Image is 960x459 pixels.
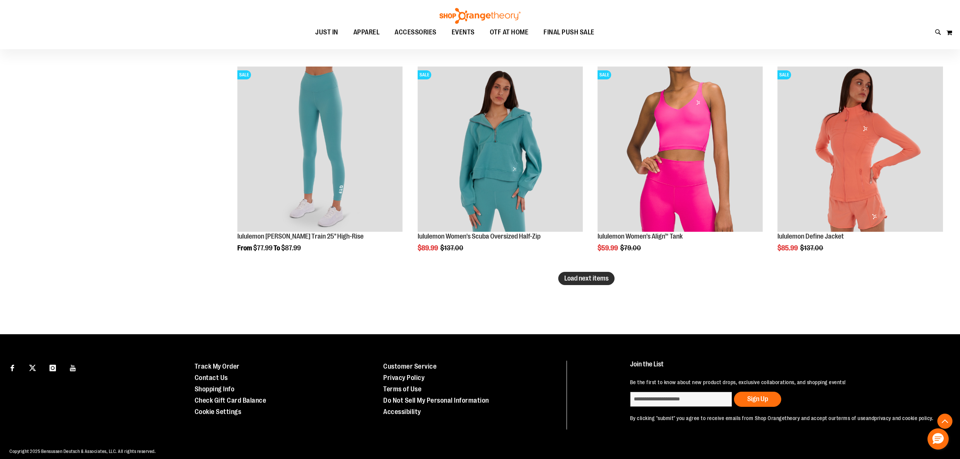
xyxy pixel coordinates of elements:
[558,272,615,285] button: Load next items
[237,70,251,79] span: SALE
[418,70,431,79] span: SALE
[9,449,156,454] span: Copyright 2025 Bensussen Deutsch & Associates, LLC. All rights reserved.
[237,233,364,240] a: lululemon [PERSON_NAME] Train 25" High-Rise
[418,233,540,240] a: lululemon Women's Scuba Oversized Half-Zip
[598,67,763,232] img: Product image for lululemon Womens Align Tank
[315,24,338,41] span: JUST IN
[383,408,421,416] a: Accessibility
[395,24,437,41] span: ACCESSORIES
[383,385,421,393] a: Terms of Use
[630,361,939,375] h4: Join the List
[195,363,240,370] a: Track My Order
[800,244,824,252] span: $137.00
[383,397,489,404] a: Do Not Sell My Personal Information
[253,244,273,252] span: $77.99
[237,67,403,233] a: Product image for lululemon Womens Wunder Train High-Rise Tight 25inSALE
[734,392,781,407] button: Sign Up
[418,244,439,252] span: $89.99
[543,24,595,41] span: FINAL PUSH SALE
[777,67,943,233] a: Product image for lululemon Define JacketSALE
[927,428,949,450] button: Hello, have a question? Let’s chat.
[195,397,266,404] a: Check Gift Card Balance
[383,363,437,370] a: Customer Service
[452,24,475,41] span: EVENTS
[777,67,943,232] img: Product image for lululemon Define Jacket
[234,63,406,271] div: product
[482,24,536,41] a: OTF AT HOME
[195,408,242,416] a: Cookie Settings
[836,415,866,421] a: terms of use
[490,24,529,41] span: OTF AT HOME
[387,24,444,41] a: ACCESSORIES
[598,70,611,79] span: SALE
[6,361,19,374] a: Visit our Facebook page
[67,361,80,374] a: Visit our Youtube page
[308,24,346,41] a: JUST IN
[747,395,768,403] span: Sign Up
[598,244,619,252] span: $59.99
[777,244,799,252] span: $85.99
[237,244,252,252] span: From
[937,414,952,429] button: Back To Top
[564,274,609,282] span: Load next items
[444,24,482,41] a: EVENTS
[418,67,583,232] img: Product image for lululemon Womens Scuba Oversized Half Zip
[440,244,465,252] span: $137.00
[438,8,522,24] img: Shop Orangetheory
[598,67,763,233] a: Product image for lululemon Womens Align TankSALE
[26,361,39,374] a: Visit our X page
[874,415,933,421] a: privacy and cookie policy.
[195,385,235,393] a: Shopping Info
[594,63,766,271] div: product
[383,374,424,381] a: Privacy Policy
[777,233,844,240] a: lululemon Define Jacket
[237,67,403,232] img: Product image for lululemon Womens Wunder Train High-Rise Tight 25in
[195,374,228,381] a: Contact Us
[353,24,380,41] span: APPAREL
[620,244,642,252] span: $79.00
[536,24,602,41] a: FINAL PUSH SALE
[630,392,732,407] input: enter email
[346,24,387,41] a: APPAREL
[274,244,280,252] span: To
[630,378,939,386] p: Be the first to know about new product drops, exclusive collaborations, and shopping events!
[414,63,587,271] div: product
[29,364,36,371] img: Twitter
[630,414,939,422] p: By clicking "submit" you agree to receive emails from Shop Orangetheory and accept our and
[418,67,583,233] a: Product image for lululemon Womens Scuba Oversized Half ZipSALE
[777,70,791,79] span: SALE
[774,63,946,271] div: product
[281,244,301,252] span: $87.99
[598,233,683,240] a: lululemon Women's Align™ Tank
[46,361,59,374] a: Visit our Instagram page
